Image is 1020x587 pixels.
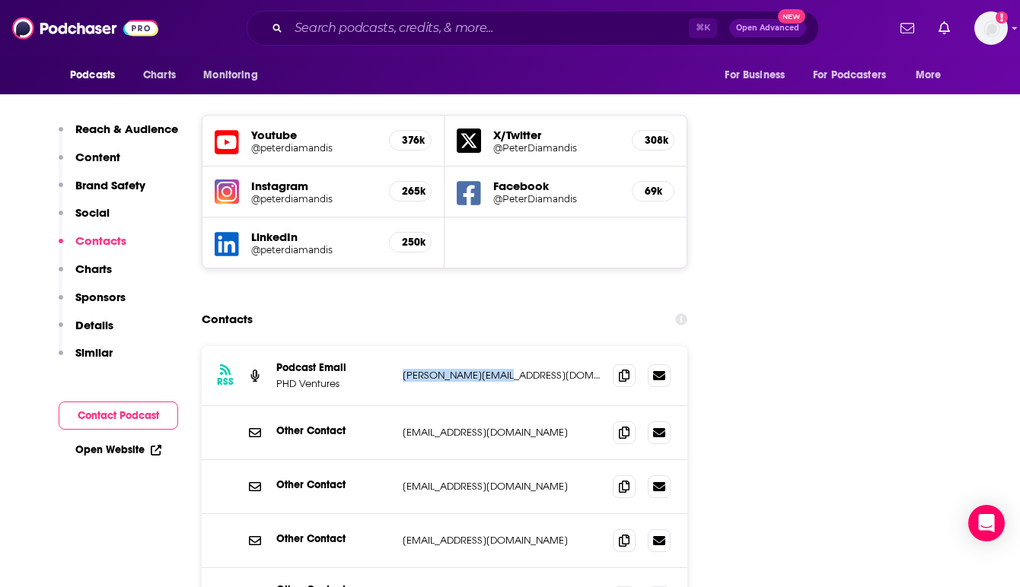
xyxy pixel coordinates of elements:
p: [EMAIL_ADDRESS][DOMAIN_NAME] [403,426,601,439]
p: Other Contact [276,532,390,545]
p: Charts [75,262,112,276]
p: Reach & Audience [75,122,178,136]
span: Charts [143,65,176,86]
a: @peterdiamandis [251,193,377,205]
h3: RSS [217,376,234,388]
a: Show notifications dropdown [894,15,920,41]
span: New [778,9,805,24]
a: Open Website [75,443,161,456]
p: Sponsors [75,290,126,304]
h5: 308k [645,134,661,147]
a: @peterdiamandis [251,244,377,255]
button: Sponsors [59,290,126,318]
input: Search podcasts, credits, & more... [288,16,689,40]
span: Logged in as HughE [974,11,1008,45]
button: open menu [193,61,277,90]
p: Other Contact [276,424,390,437]
p: Podcast Email [276,361,390,374]
p: Contacts [75,233,126,248]
button: Open AdvancedNew [729,19,806,37]
p: [EMAIL_ADDRESS][DOMAIN_NAME] [403,480,601,493]
a: Show notifications dropdown [932,15,956,41]
span: For Podcasters [813,65,886,86]
p: Social [75,205,110,220]
a: Charts [133,61,185,90]
p: Other Contact [276,478,390,491]
p: [EMAIL_ADDRESS][DOMAIN_NAME] [403,534,601,547]
button: Content [59,150,120,178]
button: Contact Podcast [59,401,178,430]
div: Search podcasts, credits, & more... [247,11,819,46]
a: @peterdiamandis [251,142,377,154]
span: Podcasts [70,65,115,86]
img: Podchaser - Follow, Share and Rate Podcasts [12,14,158,43]
button: Details [59,318,113,346]
h5: 376k [402,134,419,147]
h5: Instagram [251,179,377,193]
p: PHD Ventures [276,377,390,390]
div: Open Intercom Messenger [968,505,1005,541]
p: Similar [75,345,113,360]
p: Details [75,318,113,332]
button: Contacts [59,233,126,262]
img: User Profile [974,11,1008,45]
h5: LinkedIn [251,230,377,244]
a: @PeterDiamandis [493,193,620,205]
button: open menu [803,61,908,90]
span: More [916,65,942,86]
h5: Youtube [251,128,377,142]
span: ⌘ K [689,18,717,38]
span: Monitoring [203,65,257,86]
span: For Business [725,65,785,86]
a: @PeterDiamandis [493,142,620,154]
h5: 69k [645,185,661,198]
button: Similar [59,345,113,373]
button: open menu [59,61,135,90]
h2: Contacts [202,305,253,334]
button: Brand Safety [59,178,145,206]
h5: 265k [402,185,419,198]
p: Brand Safety [75,178,145,192]
button: Charts [59,262,112,290]
img: iconImage [215,179,239,204]
button: Social [59,205,110,233]
span: Open Advanced [736,24,799,32]
p: [PERSON_NAME][EMAIL_ADDRESS][DOMAIN_NAME] [403,369,601,382]
svg: Add a profile image [996,11,1008,24]
button: open menu [714,61,804,90]
h5: X/Twitter [493,128,620,142]
button: Reach & Audience [59,122,178,150]
p: Content [75,150,120,164]
h5: 250k [402,236,419,249]
button: Show profile menu [974,11,1008,45]
button: open menu [905,61,961,90]
h5: Facebook [493,179,620,193]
